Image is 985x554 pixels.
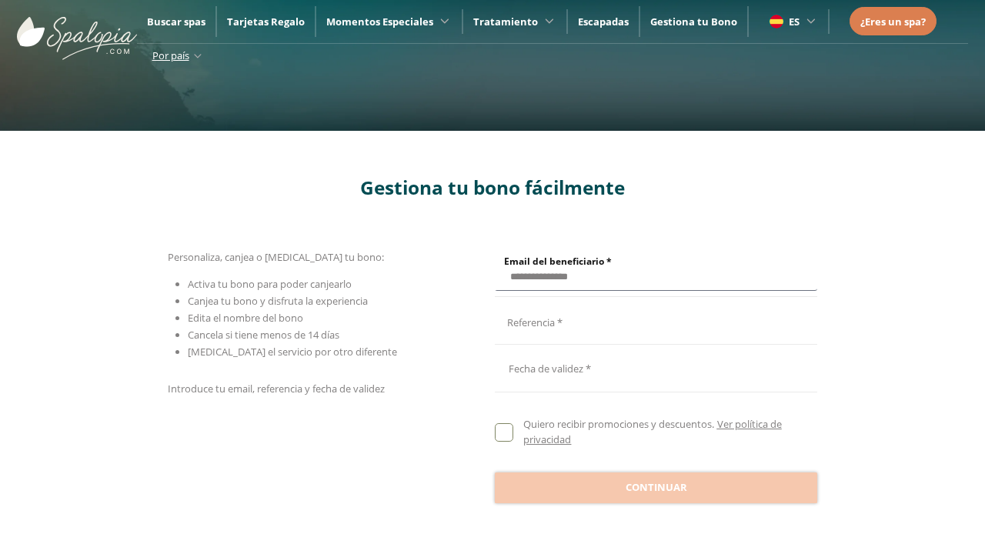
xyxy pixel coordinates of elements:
[188,328,339,342] span: Cancela si tiene menos de 14 días
[17,2,137,60] img: ImgLogoSpalopia.BvClDcEz.svg
[188,277,352,291] span: Activa tu bono para poder canjearlo
[578,15,629,28] a: Escapadas
[188,294,368,308] span: Canjea tu bono y disfruta la experiencia
[495,472,817,503] button: Continuar
[227,15,305,28] a: Tarjetas Regalo
[168,382,385,395] span: Introduce tu email, referencia y fecha de validez
[650,15,737,28] a: Gestiona tu Bono
[860,15,926,28] span: ¿Eres un spa?
[188,311,303,325] span: Edita el nombre del bono
[523,417,781,446] a: Ver política de privacidad
[152,48,189,62] span: Por país
[168,250,384,264] span: Personaliza, canjea o [MEDICAL_DATA] tu bono:
[188,345,397,359] span: [MEDICAL_DATA] el servicio por otro diferente
[360,175,625,200] span: Gestiona tu bono fácilmente
[860,13,926,30] a: ¿Eres un spa?
[626,480,687,496] span: Continuar
[523,417,714,431] span: Quiero recibir promociones y descuentos.
[147,15,205,28] a: Buscar spas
